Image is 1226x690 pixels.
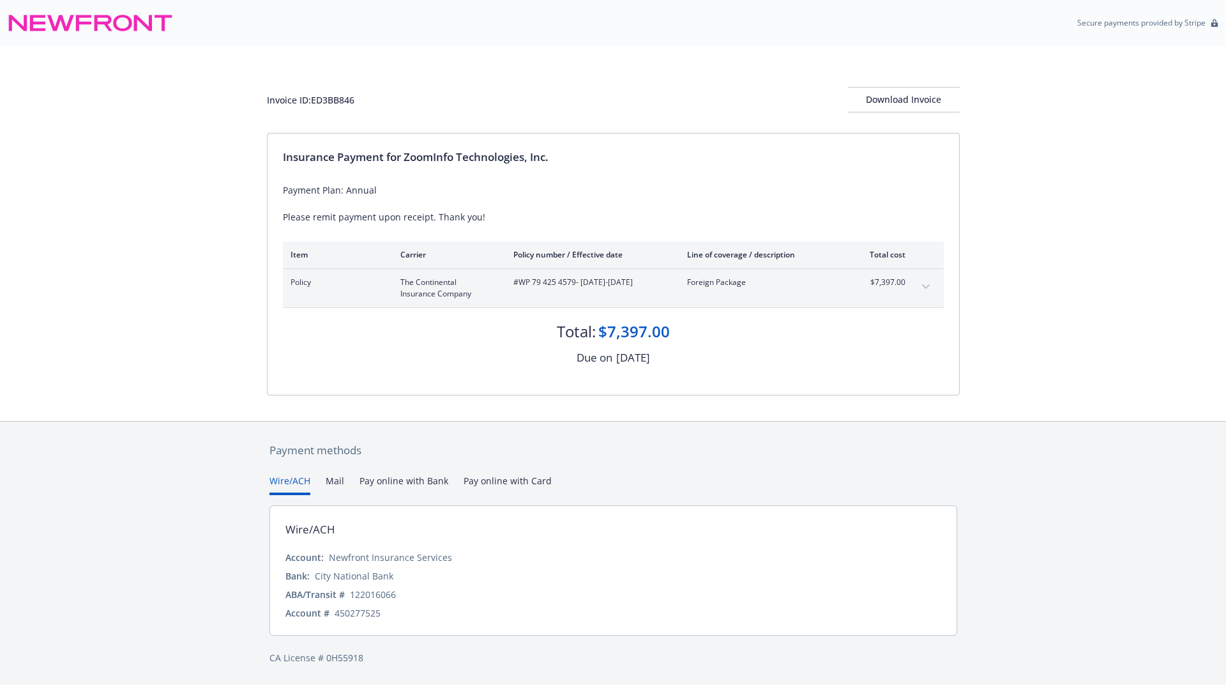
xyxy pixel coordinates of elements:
button: Mail [326,474,344,495]
span: Policy [291,277,380,288]
div: Item [291,249,380,260]
div: Payment Plan: Annual Please remit payment upon receipt. Thank you! [283,183,944,224]
div: Newfront Insurance Services [329,551,452,564]
p: Secure payments provided by Stripe [1077,17,1206,28]
div: [DATE] [616,349,650,366]
button: Pay online with Bank [359,474,448,495]
div: Line of coverage / description [687,249,837,260]
div: Policy number / Effective date [513,249,667,260]
button: Wire/ACH [269,474,310,495]
div: Account # [285,606,329,620]
div: $7,397.00 [598,321,670,342]
span: #WP 79 425 4579 - [DATE]-[DATE] [513,277,667,288]
div: 450277525 [335,606,381,620]
span: Foreign Package [687,277,837,288]
div: City National Bank [315,569,393,583]
div: Bank: [285,569,310,583]
div: Insurance Payment for ZoomInfo Technologies, Inc. [283,149,944,165]
div: Account: [285,551,324,564]
span: $7,397.00 [858,277,905,288]
div: Carrier [400,249,493,260]
div: Due on [577,349,612,366]
span: The Continental Insurance Company [400,277,493,300]
button: expand content [916,277,936,297]
div: Total: [557,321,596,342]
div: 122016066 [350,588,396,601]
div: PolicyThe Continental Insurance Company#WP 79 425 4579- [DATE]-[DATE]Foreign Package$7,397.00expa... [283,269,944,307]
div: Payment methods [269,442,957,459]
div: CA License # 0H55918 [269,651,957,664]
div: Total cost [858,249,905,260]
button: Download Invoice [848,87,960,112]
div: ABA/Transit # [285,588,345,601]
div: Invoice ID: ED3BB846 [267,93,354,107]
div: Wire/ACH [285,521,335,538]
button: Pay online with Card [464,474,552,495]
